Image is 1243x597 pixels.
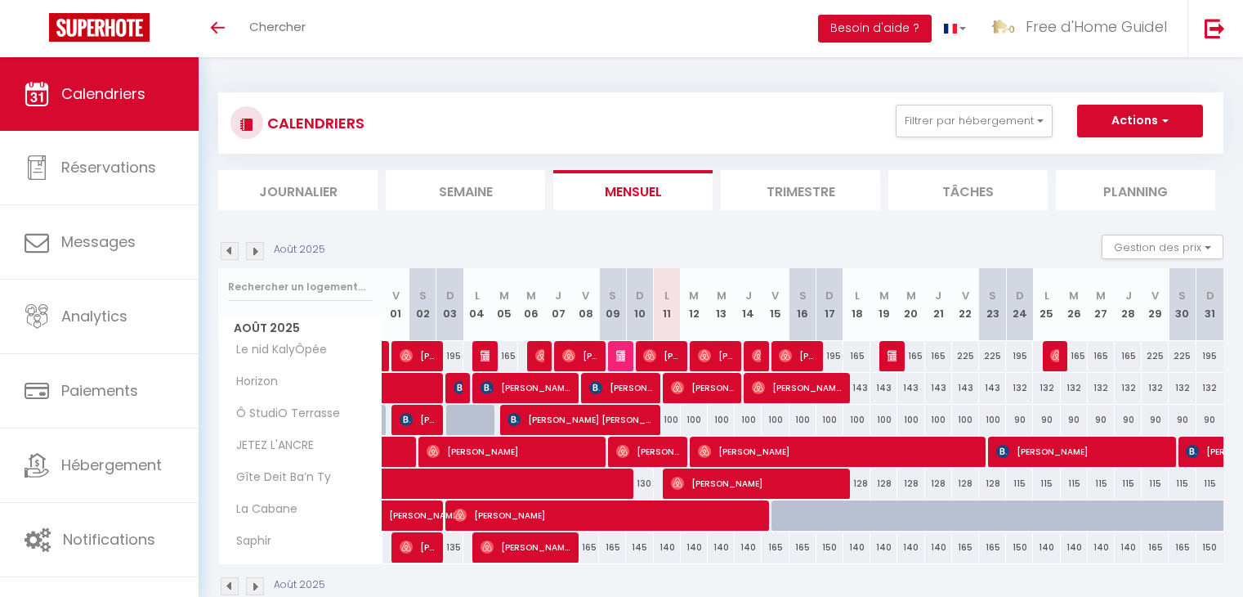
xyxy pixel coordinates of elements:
span: Réservations [61,157,156,177]
abbr: L [855,288,860,303]
th: 21 [925,268,952,341]
div: 90 [1142,405,1169,435]
span: [PERSON_NAME]-Besnard [535,340,544,371]
input: Rechercher un logement... [228,272,373,302]
abbr: M [499,288,509,303]
abbr: V [1151,288,1159,303]
abbr: L [664,288,669,303]
div: 140 [654,532,681,563]
div: 165 [1142,532,1169,563]
span: Hébergement [61,455,162,475]
img: logout [1205,18,1225,38]
div: 140 [708,532,735,563]
div: 90 [1115,405,1142,435]
span: Calendriers [61,83,145,104]
span: [PERSON_NAME] [PERSON_NAME] [507,404,651,435]
th: 15 [762,268,789,341]
div: 90 [1006,405,1033,435]
div: 140 [1088,532,1115,563]
th: 18 [843,268,870,341]
div: 195 [816,341,843,371]
th: 12 [681,268,708,341]
div: 225 [952,341,979,371]
div: 100 [789,405,816,435]
div: 90 [1033,405,1060,435]
span: [PERSON_NAME] [752,372,842,403]
div: 150 [1006,532,1033,563]
span: Analytics [61,306,127,326]
div: 100 [925,405,952,435]
div: 100 [979,405,1006,435]
th: 09 [599,268,626,341]
div: 132 [1196,373,1223,403]
th: 13 [708,268,735,341]
div: 132 [1033,373,1060,403]
abbr: M [526,288,536,303]
li: Tâches [888,170,1048,210]
div: 115 [1196,469,1223,499]
span: [PERSON_NAME] [400,404,436,435]
div: 143 [897,373,924,403]
span: [PERSON_NAME] [481,532,570,563]
th: 31 [1196,268,1223,341]
div: 140 [897,532,924,563]
th: 03 [436,268,463,341]
div: 165 [789,532,816,563]
div: 165 [843,341,870,371]
button: Filtrer par hébergement [896,105,1053,137]
div: 145 [626,532,653,563]
div: 150 [816,532,843,563]
span: [PERSON_NAME] [752,340,761,371]
h3: CALENDRIERS [263,105,364,141]
div: 143 [870,373,897,403]
span: Chercher [249,18,306,35]
span: La Cabane [221,500,302,518]
th: 19 [870,268,897,341]
th: 24 [1006,268,1033,341]
div: 115 [1088,469,1115,499]
div: 143 [925,373,952,403]
div: 128 [897,469,924,499]
span: Paiements [61,380,138,401]
div: 132 [1088,373,1115,403]
abbr: V [392,288,400,303]
div: 165 [572,532,599,563]
div: 225 [1169,341,1196,371]
abbr: D [446,288,454,303]
div: 128 [870,469,897,499]
div: 128 [925,469,952,499]
abbr: S [989,288,996,303]
span: Notifications [63,529,155,550]
div: 140 [1115,532,1142,563]
img: ... [990,15,1015,39]
abbr: S [419,288,427,303]
div: 165 [490,341,517,371]
span: [PERSON_NAME] [389,492,464,523]
p: Août 2025 [274,242,325,258]
th: 16 [789,268,816,341]
div: 90 [1088,405,1115,435]
div: 165 [1061,341,1088,371]
div: 165 [897,341,924,371]
li: Planning [1056,170,1215,210]
span: Gîte Deit Ba’n Ty [221,469,335,487]
div: 90 [1169,405,1196,435]
abbr: D [1206,288,1214,303]
div: 100 [897,405,924,435]
div: 115 [1061,469,1088,499]
abbr: M [689,288,699,303]
a: [PERSON_NAME] [382,500,409,532]
iframe: LiveChat chat widget [1174,528,1243,597]
abbr: L [1044,288,1049,303]
li: Mensuel [553,170,713,210]
span: [PERSON_NAME] [698,436,977,467]
div: 165 [1088,341,1115,371]
span: Ô StudiO Terrasse [221,405,344,423]
span: [PERSON_NAME] [562,340,598,371]
span: [PERSON_NAME] [481,340,490,371]
th: 28 [1115,268,1142,341]
div: 140 [735,532,762,563]
abbr: J [555,288,561,303]
th: 11 [654,268,681,341]
span: [PERSON_NAME] [671,372,734,403]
